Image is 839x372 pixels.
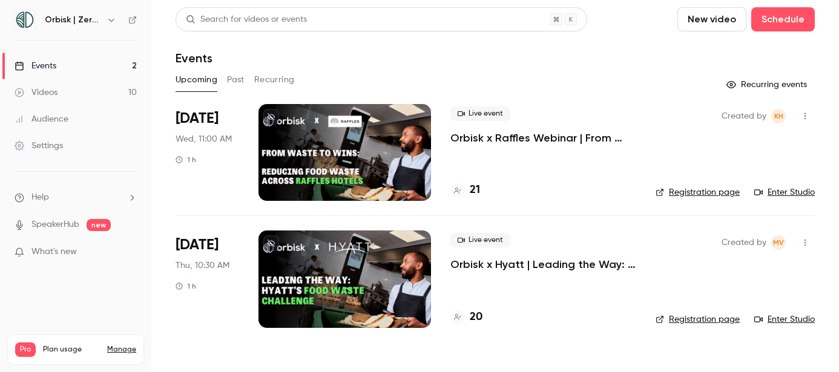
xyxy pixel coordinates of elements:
[773,235,784,250] span: MV
[186,13,307,26] div: Search for videos or events
[176,104,239,201] div: Oct 15 Wed, 11:00 AM (Europe/Amsterdam)
[722,235,766,250] span: Created by
[176,51,212,65] h1: Events
[754,186,815,198] a: Enter Studio
[45,14,102,26] h6: Orbisk | Zero Food Waste
[227,70,245,90] button: Past
[450,106,510,121] span: Live event
[31,246,77,258] span: What's new
[450,182,480,198] a: 21
[176,235,219,255] span: [DATE]
[771,109,786,123] span: Kristie Habraken
[15,113,68,125] div: Audience
[470,182,480,198] h4: 21
[15,10,35,30] img: Orbisk | Zero Food Waste
[31,218,79,231] a: SpeakerHub
[176,133,232,145] span: Wed, 11:00 AM
[31,191,49,204] span: Help
[722,109,766,123] span: Created by
[122,247,137,258] iframe: Noticeable Trigger
[15,342,36,357] span: Pro
[677,7,746,31] button: New video
[721,75,815,94] button: Recurring events
[15,140,63,152] div: Settings
[751,7,815,31] button: Schedule
[656,186,740,198] a: Registration page
[107,345,136,354] a: Manage
[176,70,217,90] button: Upcoming
[254,70,295,90] button: Recurring
[15,86,58,99] div: Videos
[774,109,783,123] span: KH
[470,309,482,325] h4: 20
[176,155,196,165] div: 1 h
[754,313,815,325] a: Enter Studio
[43,345,100,354] span: Plan usage
[450,309,482,325] a: 20
[176,281,196,291] div: 1 h
[176,230,239,327] div: Oct 16 Thu, 10:30 AM (Europe/Amsterdam)
[15,60,56,72] div: Events
[176,259,229,272] span: Thu, 10:30 AM
[450,257,636,272] a: Orbisk x Hyatt | Leading the Way: Hyatt’s Food Waste Challenge
[771,235,786,250] span: Mariniki Vasileiou
[450,131,636,145] a: Orbisk x Raffles Webinar | From Waste to Wins: Reducing Food Waste Across Raffles Hotels
[176,109,219,128] span: [DATE]
[656,313,740,325] a: Registration page
[450,233,510,247] span: Live event
[87,219,111,231] span: new
[15,191,137,204] li: help-dropdown-opener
